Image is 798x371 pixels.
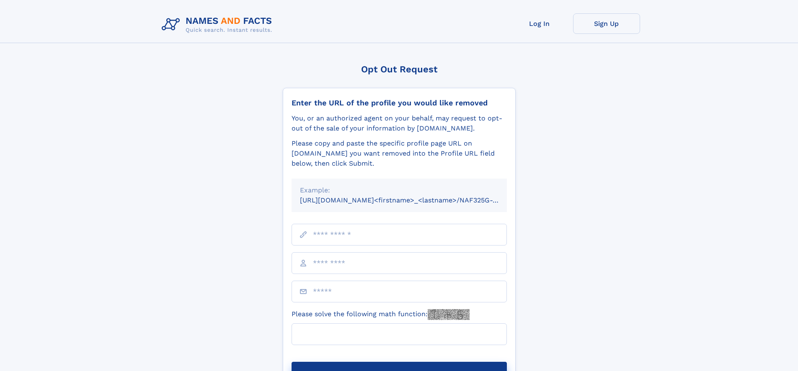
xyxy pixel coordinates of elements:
[506,13,573,34] a: Log In
[300,196,523,204] small: [URL][DOMAIN_NAME]<firstname>_<lastname>/NAF325G-xxxxxxxx
[283,64,516,74] div: Opt Out Request
[292,138,507,169] div: Please copy and paste the specific profile page URL on [DOMAIN_NAME] you want removed into the Pr...
[573,13,640,34] a: Sign Up
[300,185,498,195] div: Example:
[292,309,470,320] label: Please solve the following math function:
[292,113,507,133] div: You, or an authorized agent on your behalf, may request to opt-out of the sale of your informatio...
[158,13,279,36] img: Logo Names and Facts
[292,98,507,107] div: Enter the URL of the profile you would like removed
